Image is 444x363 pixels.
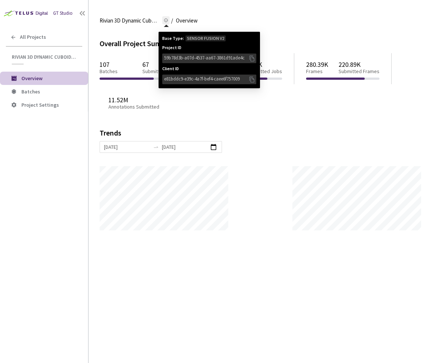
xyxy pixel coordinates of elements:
div: Trends [100,129,423,141]
span: Overview [21,75,42,82]
li: / [171,16,173,25]
p: Submitted Batches [142,68,185,75]
p: 4.88K [247,61,282,68]
input: Start date [104,143,150,151]
p: 280.39K [306,61,328,68]
span: Project ID [162,44,256,51]
span: All Projects [20,34,46,40]
span: Base Type: [162,35,184,42]
span: Batches [21,88,40,95]
span: Project Settings [21,102,59,108]
p: 220.89K [339,61,379,68]
p: Frames [306,68,328,75]
p: Submitted Jobs [247,68,282,75]
span: Rivian 3D Dynamic Cuboids[2024-25] [12,54,78,60]
span: Overview [176,16,198,25]
span: swap-right [153,144,159,150]
div: e81bddc9-e39c-4a7f-bef4-caee6f757009 [164,75,248,83]
div: GT Studio [53,10,73,17]
p: 107 [100,61,118,68]
p: 11.52M [108,96,188,104]
div: Overall Project Summary [100,38,433,49]
span: Rivian 3D Dynamic Cuboids[2024-25] [100,16,159,25]
p: 67 [142,61,185,68]
span: Client ID [162,65,256,72]
div: SENSOR FUSION V2 [185,35,226,41]
p: Annotations Submitted [108,104,188,110]
p: Submitted Frames [339,68,379,75]
p: Batches [100,68,118,75]
div: 59b78d3b-a07d-4537-aa67-3861d91ade4c [164,54,248,62]
input: End date [162,143,208,151]
span: to [153,144,159,150]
